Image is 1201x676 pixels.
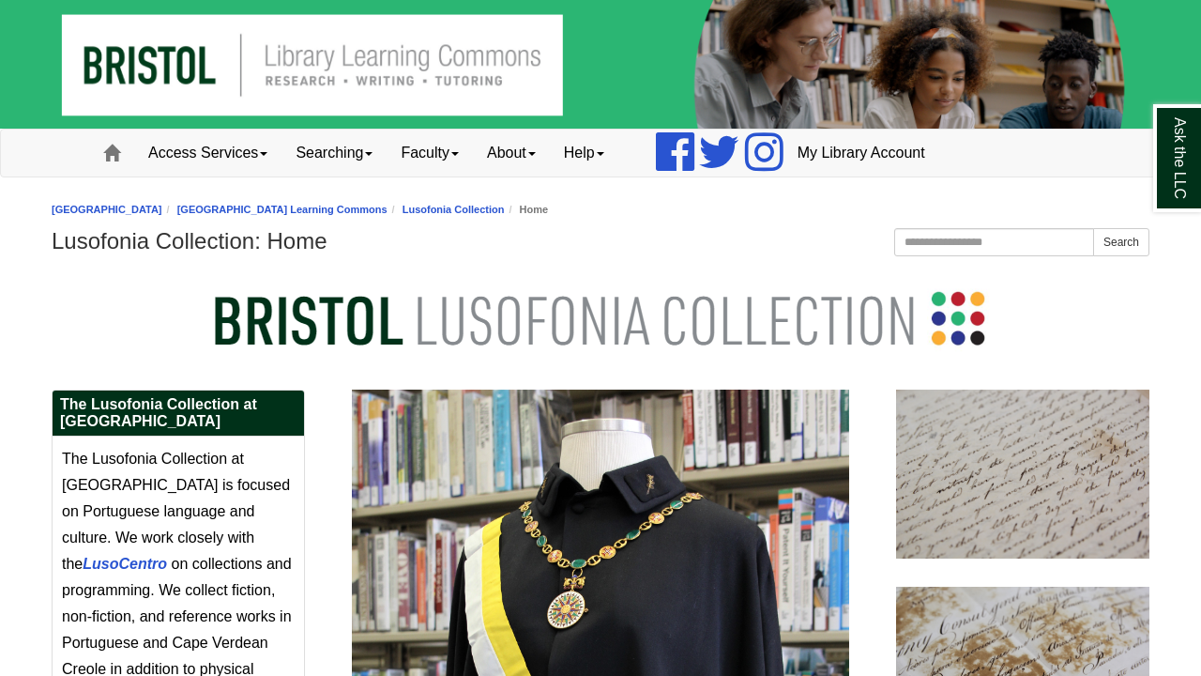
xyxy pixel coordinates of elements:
a: Searching [281,130,387,177]
a: My Library Account [783,130,939,177]
a: LusoCentro [83,556,167,572]
button: Search [1093,228,1149,256]
h1: Lusofonia Collection: Home [52,228,1149,254]
img: Bristol Lusofonia Collection [201,280,1000,361]
a: Access Services [134,130,281,177]
nav: breadcrumb [52,201,1149,219]
a: About [473,130,550,177]
a: [GEOGRAPHIC_DATA] Learning Commons [177,204,388,215]
h2: The Lusofonia Collection at [GEOGRAPHIC_DATA] [53,391,304,437]
li: Home [504,201,548,219]
a: Lusofonia Collection [403,204,505,215]
a: Help [550,130,618,177]
a: [GEOGRAPHIC_DATA] [52,204,162,215]
a: Faculty [387,130,473,177]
